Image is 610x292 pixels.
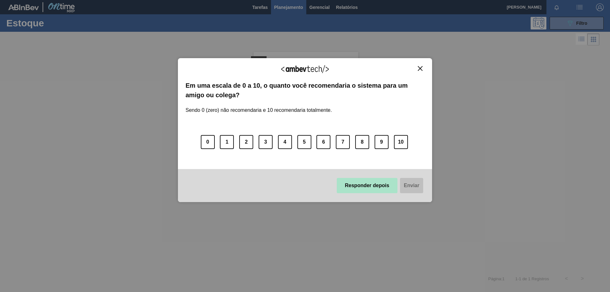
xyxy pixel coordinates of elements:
[281,65,329,73] img: Logo Ambevtech
[394,135,408,149] button: 10
[201,135,215,149] button: 0
[418,66,423,71] img: Close
[186,81,424,100] label: Em uma escala de 0 a 10, o quanto você recomendaria o sistema para um amigo ou colega?
[297,135,311,149] button: 5
[375,135,389,149] button: 9
[220,135,234,149] button: 1
[186,100,332,113] label: Sendo 0 (zero) não recomendaria e 10 recomendaria totalmente.
[336,135,350,149] button: 7
[416,66,424,71] button: Close
[259,135,273,149] button: 3
[337,178,398,193] button: Responder depois
[239,135,253,149] button: 2
[355,135,369,149] button: 8
[278,135,292,149] button: 4
[316,135,330,149] button: 6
